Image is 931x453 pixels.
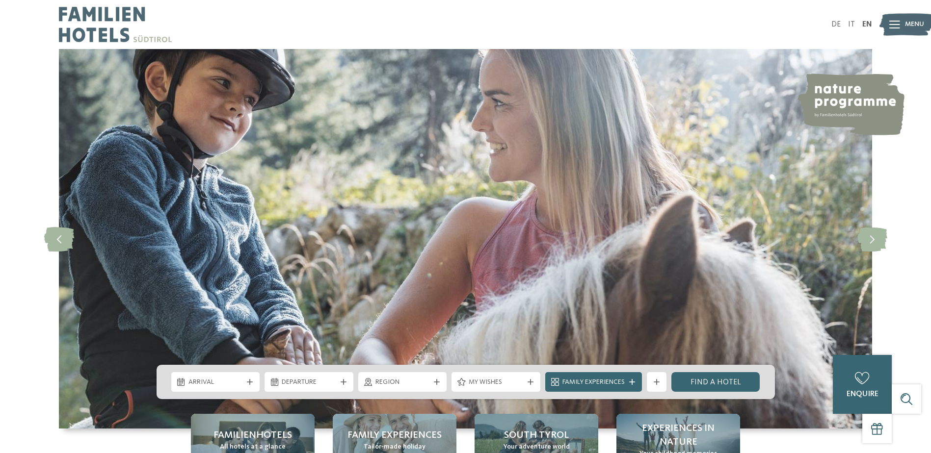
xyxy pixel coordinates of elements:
span: Tailor-made holiday [364,442,426,452]
span: All hotels at a glance [220,442,286,452]
span: South Tyrol [504,428,569,442]
img: Familienhotels Südtirol: The happy family places! [59,49,872,428]
span: enquire [847,390,878,398]
span: Departure [282,377,336,387]
span: Family Experiences [347,428,442,442]
span: Experiences in nature [626,422,730,449]
a: DE [831,21,841,28]
span: Family Experiences [562,377,625,387]
a: enquire [833,355,892,414]
span: Menu [905,20,924,29]
span: Arrival [188,377,243,387]
span: My wishes [469,377,523,387]
a: EN [862,21,872,28]
a: Find a hotel [671,372,760,392]
img: nature programme by Familienhotels Südtirol [797,74,904,135]
span: Familienhotels [213,428,292,442]
span: Region [375,377,430,387]
a: IT [848,21,855,28]
span: Your adventure world [504,442,570,452]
